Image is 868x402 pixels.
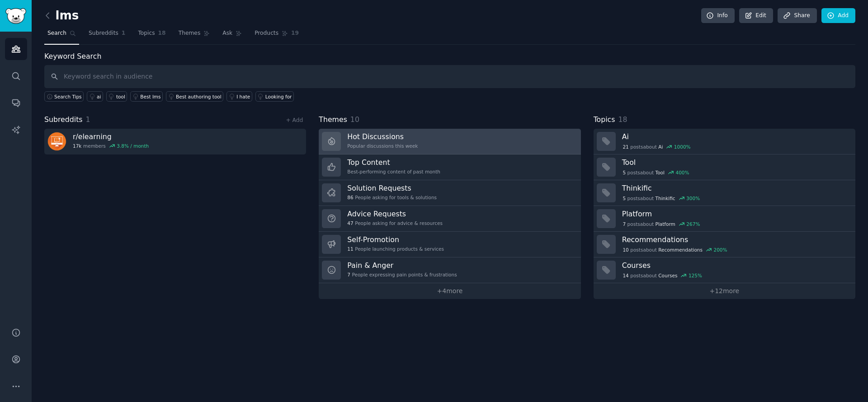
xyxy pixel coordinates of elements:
[347,220,353,226] span: 47
[44,52,101,61] label: Keyword Search
[44,9,79,23] h2: lms
[622,158,849,167] h3: Tool
[251,26,302,45] a: Products19
[347,235,444,244] h3: Self-Promotion
[265,93,292,100] div: Looking for
[222,29,232,37] span: Ask
[135,26,169,45] a: Topics18
[347,271,350,278] span: 7
[226,91,252,102] a: I hate
[89,29,118,37] span: Subreddits
[319,154,580,180] a: Top ContentBest-performing content of past month
[255,91,294,102] a: Looking for
[87,91,103,102] a: ai
[97,93,101,100] div: ai
[138,29,155,37] span: Topics
[622,220,701,228] div: post s about
[347,194,353,201] span: 86
[73,132,149,141] h3: r/ elearning
[686,221,700,227] div: 267 %
[821,8,855,23] a: Add
[319,114,347,126] span: Themes
[122,29,126,37] span: 1
[622,271,703,280] div: post s about
[73,143,149,149] div: members
[594,232,855,257] a: Recommendations10postsaboutRecommendations200%
[656,195,675,201] span: Thinkific
[166,91,223,102] a: Best authoring tool
[701,8,735,23] a: Info
[739,8,773,23] a: Edit
[656,221,675,227] span: Platform
[86,115,90,124] span: 1
[158,29,166,37] span: 18
[47,132,66,151] img: elearning
[778,8,816,23] a: Share
[623,195,626,201] span: 5
[594,206,855,232] a: Platform7postsaboutPlatform267%
[319,129,580,154] a: Hot DiscussionsPopular discussions this week
[622,143,692,151] div: post s about
[623,144,628,150] span: 21
[622,246,728,254] div: post s about
[176,93,222,100] div: Best authoring tool
[175,26,213,45] a: Themes
[116,93,125,100] div: tool
[347,183,437,193] h3: Solution Requests
[656,169,665,176] span: Tool
[255,29,278,37] span: Products
[347,143,418,149] div: Popular discussions this week
[347,271,457,278] div: People expressing pain points & frustrations
[594,129,855,154] a: Ai21postsaboutAi1000%
[594,114,615,126] span: Topics
[623,272,628,279] span: 14
[623,221,626,227] span: 7
[291,29,299,37] span: 19
[622,194,701,202] div: post s about
[622,261,849,270] h3: Courses
[106,91,127,102] a: tool
[5,8,26,24] img: GummySearch logo
[658,247,703,253] span: Recommendations
[658,272,677,279] span: Courses
[54,93,82,100] span: Search Tips
[319,206,580,232] a: Advice Requests47People asking for advice & resources
[594,283,855,299] a: +12more
[347,168,440,175] div: Best-performing content of past month
[675,169,689,176] div: 400 %
[594,180,855,206] a: Thinkific5postsaboutThinkific300%
[179,29,201,37] span: Themes
[44,91,84,102] button: Search Tips
[44,129,306,154] a: r/elearning17kmembers3.8% / month
[594,257,855,283] a: Courses14postsaboutCourses125%
[85,26,128,45] a: Subreddits1
[623,169,626,176] span: 5
[44,26,79,45] a: Search
[622,132,849,141] h3: Ai
[319,283,580,299] a: +4more
[658,144,663,150] span: Ai
[286,117,303,123] a: + Add
[319,232,580,257] a: Self-Promotion11People launching products & services
[347,194,437,201] div: People asking for tools & solutions
[686,195,700,201] div: 300 %
[347,246,444,252] div: People launching products & services
[622,183,849,193] h3: Thinkific
[47,29,66,37] span: Search
[622,235,849,244] h3: Recommendations
[714,247,727,253] div: 200 %
[73,143,81,149] span: 17k
[622,209,849,219] h3: Platform
[674,144,691,150] div: 1000 %
[347,209,443,219] h3: Advice Requests
[623,247,628,253] span: 10
[219,26,245,45] a: Ask
[140,93,160,100] div: Best lms
[236,93,250,100] div: I hate
[347,220,443,226] div: People asking for advice & resources
[319,180,580,206] a: Solution Requests86People asking for tools & solutions
[347,132,418,141] h3: Hot Discussions
[350,115,359,124] span: 10
[622,168,690,177] div: post s about
[594,154,855,180] a: Tool5postsaboutTool400%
